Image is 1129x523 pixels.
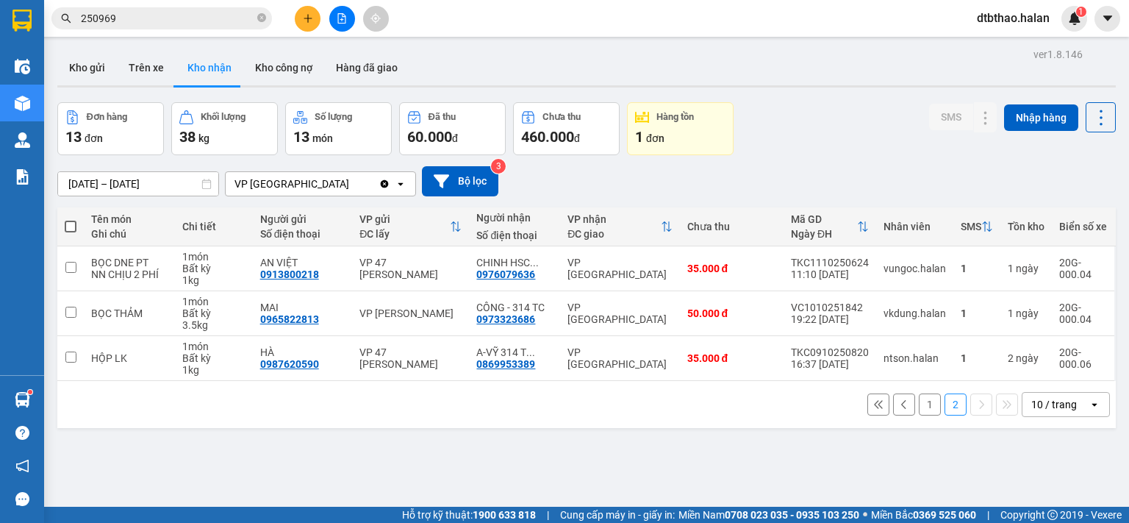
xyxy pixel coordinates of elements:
span: dtbthao.halan [965,9,1061,27]
span: kg [198,132,209,144]
img: icon-new-feature [1068,12,1081,25]
button: 2 [945,394,967,416]
span: đơn [646,132,664,144]
span: file-add [337,13,347,24]
button: aim [363,6,389,32]
div: VP [GEOGRAPHIC_DATA] [234,177,349,191]
div: VP gửi [359,213,450,225]
div: AN VIỆT [260,257,345,268]
div: 3.5 kg [182,319,245,331]
span: Miền Bắc [871,507,976,523]
span: Cung cấp máy in - giấy in: [560,507,675,523]
div: Hàng tồn [656,112,694,122]
div: TKC0910250820 [791,346,869,358]
th: Toggle SortBy [953,207,1000,246]
input: Tìm tên, số ĐT hoặc mã đơn [81,10,254,26]
img: warehouse-icon [15,59,30,74]
div: Mã GD [791,213,857,225]
sup: 3 [491,159,506,174]
div: VP [GEOGRAPHIC_DATA] [567,257,672,280]
div: Bất kỳ [182,307,245,319]
input: Select a date range. [58,172,218,196]
img: warehouse-icon [15,392,30,408]
span: ... [526,346,535,358]
th: Toggle SortBy [784,207,876,246]
th: Toggle SortBy [352,207,469,246]
sup: 1 [28,390,32,394]
span: close-circle [257,12,266,26]
div: 16:37 [DATE] [791,358,869,370]
div: BỌC DNE PT [91,257,168,268]
div: 35.000 đ [687,263,776,274]
button: Kho nhận [176,50,243,85]
button: Bộ lọc [422,166,498,196]
div: 0965822813 [260,313,319,325]
span: copyright [1047,510,1058,520]
div: 1 [961,352,993,364]
div: VP 47 [PERSON_NAME] [359,257,462,280]
div: vkdung.halan [884,307,946,319]
span: 460.000 [521,128,574,146]
button: Nhập hàng [1004,104,1078,131]
div: 1 món [182,296,245,307]
span: plus [303,13,313,24]
svg: open [395,178,406,190]
div: 1 [1008,263,1044,274]
span: search [61,13,71,24]
button: SMS [929,104,973,130]
span: món [312,132,333,144]
span: | [547,507,549,523]
button: Đơn hàng13đơn [57,102,164,155]
span: 60.000 [407,128,452,146]
div: Tên món [91,213,168,225]
strong: 1900 633 818 [473,509,536,521]
div: Đơn hàng [87,112,127,122]
div: 1 [961,307,993,319]
button: Kho gửi [57,50,117,85]
div: SMS [961,221,981,232]
span: 1 [1078,7,1083,17]
span: 38 [179,128,196,146]
div: VP [PERSON_NAME] [359,307,462,319]
img: warehouse-icon [15,96,30,111]
div: 1 món [182,341,245,352]
span: Miền Nam [678,507,859,523]
button: Khối lượng38kg [171,102,278,155]
div: Chi tiết [182,221,245,232]
div: 10 / trang [1031,397,1077,412]
div: VP [GEOGRAPHIC_DATA] [567,302,672,325]
div: 1 [961,263,993,274]
div: 20G-000.04 [1059,302,1107,325]
div: 0869953389 [476,358,535,370]
span: đơn [85,132,103,144]
input: Selected VP Trường Chinh. [351,177,352,191]
div: Ghi chú [91,228,168,240]
button: Kho công nợ [243,50,324,85]
div: CÔNG - 314 TC [476,302,553,313]
div: 2 [1008,352,1044,364]
img: warehouse-icon [15,132,30,148]
div: ĐC lấy [359,228,450,240]
div: ĐC giao [567,228,660,240]
div: 0913800218 [260,268,319,280]
div: 19:22 [DATE] [791,313,869,325]
div: 11:10 [DATE] [791,268,869,280]
button: Chưa thu460.000đ [513,102,620,155]
span: đ [452,132,458,144]
button: caret-down [1094,6,1120,32]
div: Người gửi [260,213,345,225]
div: Số lượng [315,112,352,122]
div: TKC1110250624 [791,257,869,268]
div: Chưa thu [687,221,776,232]
div: Bất kỳ [182,263,245,274]
div: 0973323686 [476,313,535,325]
div: 0987620590 [260,358,319,370]
div: ntson.halan [884,352,946,364]
div: 1 kg [182,364,245,376]
div: 50.000 đ [687,307,776,319]
div: CHINH HSC-314.TC [476,257,553,268]
div: Nhân viên [884,221,946,232]
div: VC1010251842 [791,302,869,313]
div: Bất kỳ [182,352,245,364]
div: 1 kg [182,274,245,286]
